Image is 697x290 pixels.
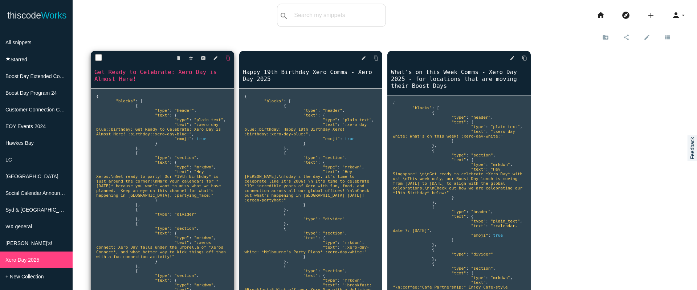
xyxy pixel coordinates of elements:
[5,274,44,279] span: + New Collection
[155,259,158,264] span: }
[323,165,337,169] span: "type"
[195,52,206,65] a: photo_camera
[520,124,522,129] span: ,
[342,118,372,122] span: "plain_text"
[490,162,510,167] span: "mrkdwn"
[452,214,466,219] span: "text"
[303,113,318,118] span: "text"
[466,214,469,219] span: :
[155,108,170,113] span: "type"
[437,106,439,110] span: [
[175,165,189,169] span: "type"
[175,240,189,245] span: "text"
[318,217,321,221] span: :
[452,158,466,162] span: "text"
[323,217,345,221] span: "divider"
[194,118,223,122] span: "plain_text"
[342,278,362,283] span: "mrkdwn"
[135,217,140,221] span: },
[170,231,172,236] span: :
[280,4,288,28] i: search
[368,52,379,65] a: Copy to Clipboard
[213,165,216,169] span: ,
[486,280,488,285] span: :
[647,4,655,27] i: add
[432,205,435,209] span: {
[175,278,177,283] span: {
[192,136,194,141] span: :
[362,165,364,169] span: ,
[155,113,170,118] span: "text"
[318,108,321,113] span: :
[175,160,177,165] span: {
[510,275,513,280] span: ,
[337,245,340,250] span: :
[155,155,170,160] span: "type"
[5,90,57,96] span: Boost Day Program 24
[303,254,306,259] span: }
[412,106,432,110] span: "blocks"
[196,273,199,278] span: ,
[617,30,637,44] a: share
[135,221,138,226] span: {
[323,245,337,250] span: "text"
[596,4,605,27] i: home
[135,146,140,151] span: },
[623,31,629,43] i: share
[5,73,78,79] span: Boost Day Extended Comms 24
[490,115,493,120] span: ,
[432,110,435,115] span: {
[432,247,435,252] span: {
[220,52,231,65] a: Copy to Clipboard
[493,153,496,158] span: ,
[135,203,140,207] span: },
[621,4,630,27] i: explore
[323,169,337,174] span: "text"
[175,122,189,127] span: "text"
[393,224,518,233] span: ":calendar-date-7: [DATE]"
[471,219,486,224] span: "type"
[452,120,466,124] span: "text"
[303,269,318,273] span: "type"
[189,118,192,122] span: :
[486,219,488,224] span: :
[5,190,79,196] span: Social Calendar Announcements
[155,226,170,231] span: "type"
[175,212,197,217] span: "divider"
[471,124,486,129] span: "type"
[194,108,196,113] span: ,
[452,139,454,143] span: }
[175,226,197,231] span: "section"
[486,162,488,167] span: :
[337,165,340,169] span: :
[342,240,362,245] span: "mrkdwn"
[196,136,206,141] span: true
[194,165,213,169] span: "mrkdwn"
[245,122,370,136] span: ":xero-day-blue::birthday: Happy 19th Birthday Xero! :birthday::xero-day-blue:"
[471,162,486,167] span: "type"
[188,52,193,65] i: star_border
[5,173,58,179] span: [GEOGRAPHIC_DATA]
[471,233,488,238] span: "emoji"
[452,209,466,214] span: "type"
[466,209,469,214] span: :
[175,236,189,240] span: "type"
[374,52,379,65] i: content_copy
[504,52,515,65] a: edit
[290,8,386,23] input: Search my snippets
[644,31,650,43] i: edit
[323,122,337,127] span: "text"
[486,124,488,129] span: :
[170,155,172,160] span: :
[175,231,177,236] span: {
[337,240,340,245] span: :
[213,236,216,240] span: ,
[516,52,527,65] a: Copy to Clipboard
[323,160,325,165] span: {
[323,278,337,283] span: "type"
[284,226,286,231] span: {
[486,167,488,172] span: :
[471,167,486,172] span: "text"
[155,212,170,217] span: "type"
[155,273,170,278] span: "type"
